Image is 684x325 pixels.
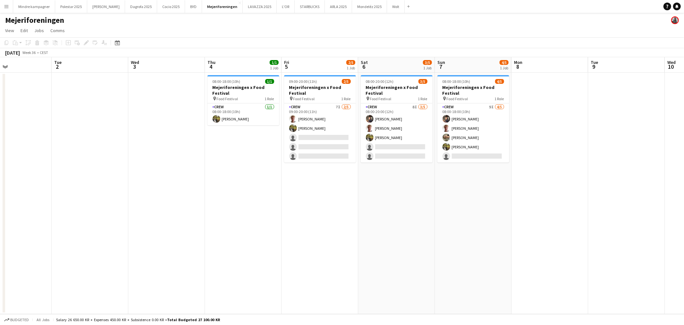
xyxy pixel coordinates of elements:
a: Edit [18,26,30,35]
div: [DATE] [5,49,20,56]
a: Comms [48,26,67,35]
button: Mondeléz 2025 [352,0,387,13]
button: Mejeriforeningen [202,0,243,13]
button: Dagrofa 2025 [125,0,157,13]
button: STARBUCKS [295,0,325,13]
span: Budgeted [10,318,29,322]
span: View [5,28,14,33]
a: Jobs [32,26,46,35]
h1: Mejeriforeningen [5,15,64,25]
button: [PERSON_NAME] [87,0,125,13]
app-user-avatar: Mia Tidemann [671,16,679,24]
span: Edit [21,28,28,33]
span: Total Budgeted 27 100.00 KR [167,317,220,322]
button: Mindre kampagner [13,0,55,13]
button: BYD [185,0,202,13]
a: View [3,26,17,35]
button: Wolt [387,0,405,13]
button: Polestar 2025 [55,0,87,13]
button: LAVAZZA 2025 [243,0,277,13]
span: All jobs [35,317,51,322]
div: Salary 26 650.00 KR + Expenses 450.00 KR + Subsistence 0.00 KR = [56,317,220,322]
button: Budgeted [3,316,30,323]
div: CEST [40,50,48,55]
span: Comms [50,28,65,33]
button: Cocio 2025 [157,0,185,13]
span: Jobs [34,28,44,33]
button: L'OR [277,0,295,13]
button: ARLA 2025 [325,0,352,13]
